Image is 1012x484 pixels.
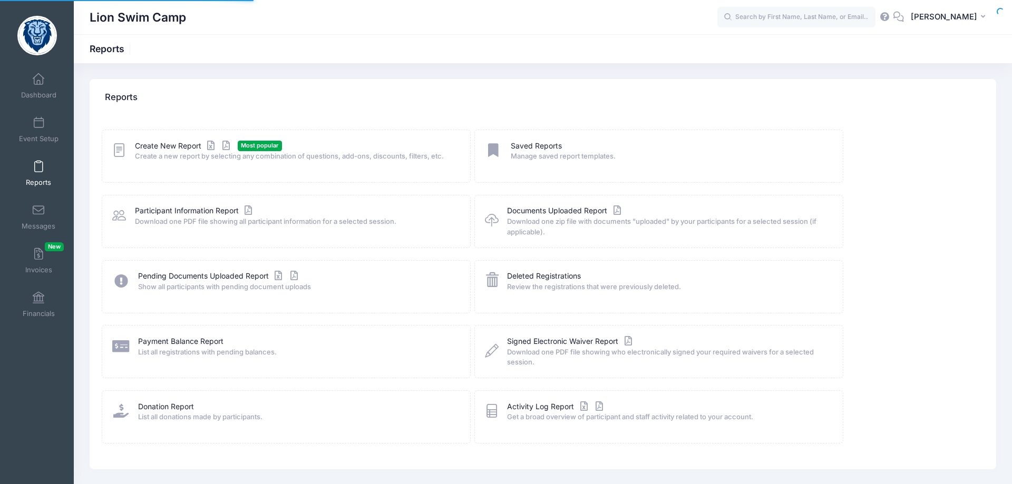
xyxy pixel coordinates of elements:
[135,205,255,216] a: Participant Information Report
[238,141,282,151] span: Most popular
[507,271,581,282] a: Deleted Registrations
[45,242,64,251] span: New
[138,401,194,412] a: Donation Report
[507,205,623,216] a: Documents Uploaded Report
[135,151,457,162] span: Create a new report by selecting any combination of questions, add-ons, discounts, filters, etc.
[507,347,829,368] span: Download one PDF file showing who electronically signed your required waivers for a selected sess...
[14,199,64,235] a: Messages
[138,412,456,422] span: List all donations made by participants.
[507,216,829,237] span: Download one zip file with documents "uploaded" by your participants for a selected session (if a...
[14,155,64,192] a: Reports
[14,67,64,104] a: Dashboard
[26,178,51,187] span: Reports
[507,282,829,292] span: Review the registrations that were previously deleted.
[135,216,457,227] span: Download one PDF file showing all participant information for a selected session.
[17,16,57,55] img: Lion Swim Camp
[23,309,55,318] span: Financials
[21,91,56,100] span: Dashboard
[90,5,186,29] h1: Lion Swim Camp
[511,151,829,162] span: Manage saved report templates.
[105,83,138,113] h4: Reports
[138,271,300,282] a: Pending Documents Uploaded Report
[138,336,223,347] a: Payment Balance Report
[507,412,829,422] span: Get a broad overview of participant and staff activity related to your account.
[507,336,634,347] a: Signed Electronic Waiver Report
[717,7,875,28] input: Search by First Name, Last Name, or Email...
[14,286,64,323] a: Financials
[904,5,996,29] button: [PERSON_NAME]
[14,242,64,279] a: InvoicesNew
[511,141,562,152] a: Saved Reports
[90,43,133,54] h1: Reports
[22,222,55,231] span: Messages
[19,134,59,143] span: Event Setup
[135,141,233,152] a: Create New Report
[138,347,456,358] span: List all registrations with pending balances.
[507,401,606,412] a: Activity Log Report
[25,265,52,274] span: Invoices
[14,111,64,148] a: Event Setup
[138,282,456,292] span: Show all participants with pending document uploads
[911,11,977,23] span: [PERSON_NAME]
